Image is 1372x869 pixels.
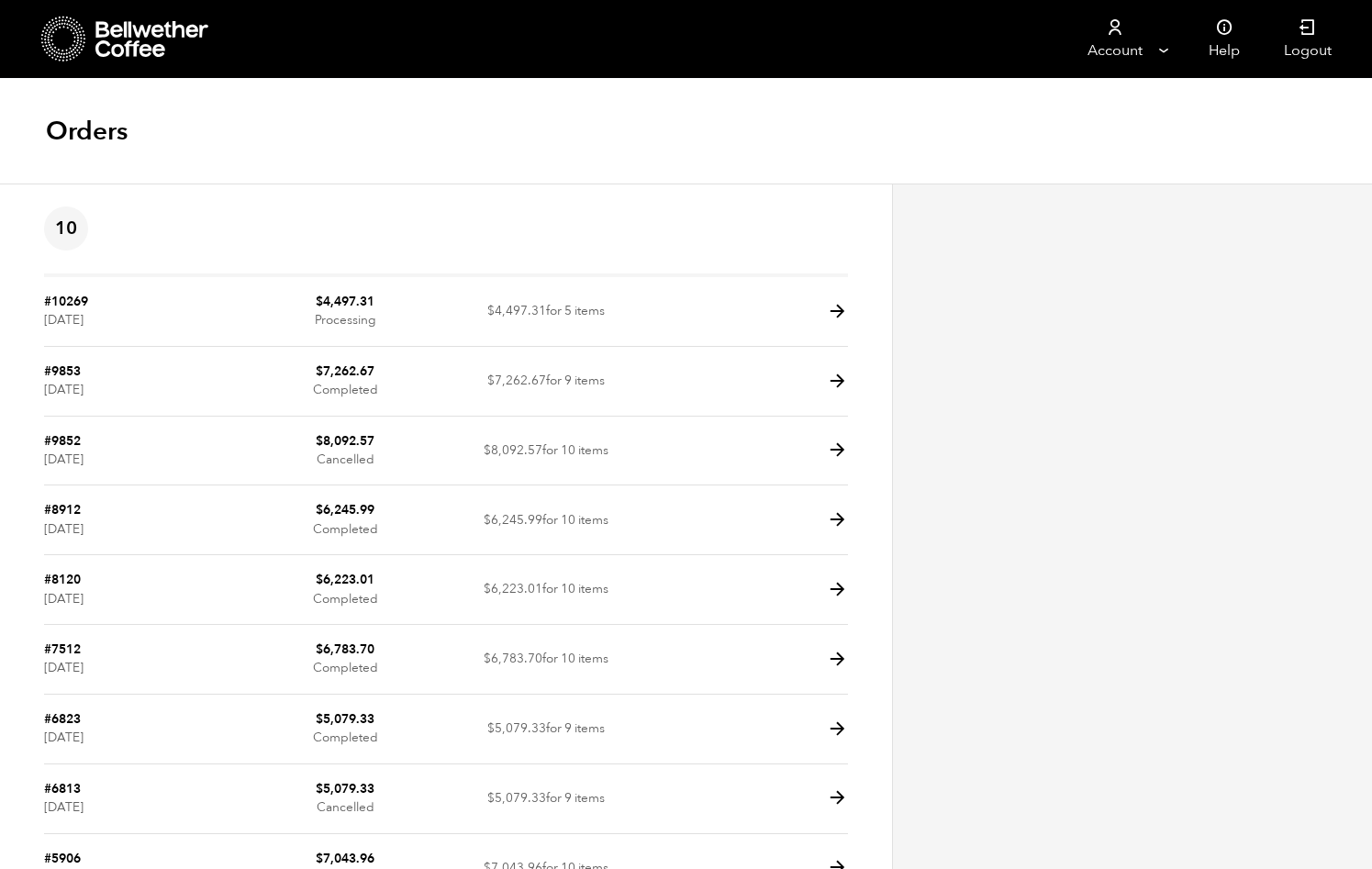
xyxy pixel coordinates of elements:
span: $ [487,719,495,737]
span: $ [487,372,495,389]
td: Completed [245,555,446,625]
td: Processing [245,277,446,347]
span: $ [487,302,495,319]
span: 6,245.99 [484,511,542,529]
td: for 10 items [446,485,647,555]
td: Completed [245,625,446,695]
time: [DATE] [44,311,84,329]
bdi: 7,043.96 [316,850,374,867]
a: #8912 [44,501,81,518]
span: $ [316,362,323,380]
td: Completed [245,347,446,417]
a: #6823 [44,710,81,728]
td: for 10 items [446,625,647,695]
span: $ [316,780,323,797]
a: #7512 [44,641,81,658]
a: #5906 [44,850,81,867]
span: 7,262.67 [487,372,546,389]
td: Completed [245,485,446,555]
td: for 9 items [446,764,647,834]
span: $ [316,571,323,588]
bdi: 7,262.67 [316,362,374,380]
span: $ [316,641,323,658]
span: 5,079.33 [487,789,546,807]
bdi: 4,497.31 [316,293,374,310]
span: 6,223.01 [484,580,542,597]
a: #6813 [44,780,81,797]
span: 6,783.70 [484,650,542,667]
span: 10 [44,206,88,251]
time: [DATE] [44,729,84,746]
span: $ [316,432,323,450]
bdi: 5,079.33 [316,710,374,728]
span: $ [484,650,491,667]
a: #10269 [44,293,88,310]
bdi: 8,092.57 [316,432,374,450]
span: 5,079.33 [487,719,546,737]
time: [DATE] [44,659,84,676]
h1: Orders [46,115,128,148]
a: #9852 [44,432,81,450]
time: [DATE] [44,451,84,468]
td: for 9 items [446,347,647,417]
bdi: 6,245.99 [316,501,374,518]
td: Completed [245,695,446,764]
span: $ [316,710,323,728]
span: 8,092.57 [484,441,542,459]
td: for 9 items [446,695,647,764]
time: [DATE] [44,520,84,538]
td: Cancelled [245,417,446,486]
a: #9853 [44,362,81,380]
bdi: 5,079.33 [316,780,374,797]
a: #8120 [44,571,81,588]
span: $ [316,293,323,310]
span: $ [484,441,491,459]
span: 4,497.31 [487,302,546,319]
time: [DATE] [44,381,84,398]
span: $ [487,789,495,807]
bdi: 6,223.01 [316,571,374,588]
td: for 5 items [446,277,647,347]
td: for 10 items [446,417,647,486]
td: for 10 items [446,555,647,625]
time: [DATE] [44,798,84,816]
span: $ [484,580,491,597]
td: Cancelled [245,764,446,834]
span: $ [484,511,491,529]
span: $ [316,850,323,867]
span: $ [316,501,323,518]
bdi: 6,783.70 [316,641,374,658]
time: [DATE] [44,590,84,607]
